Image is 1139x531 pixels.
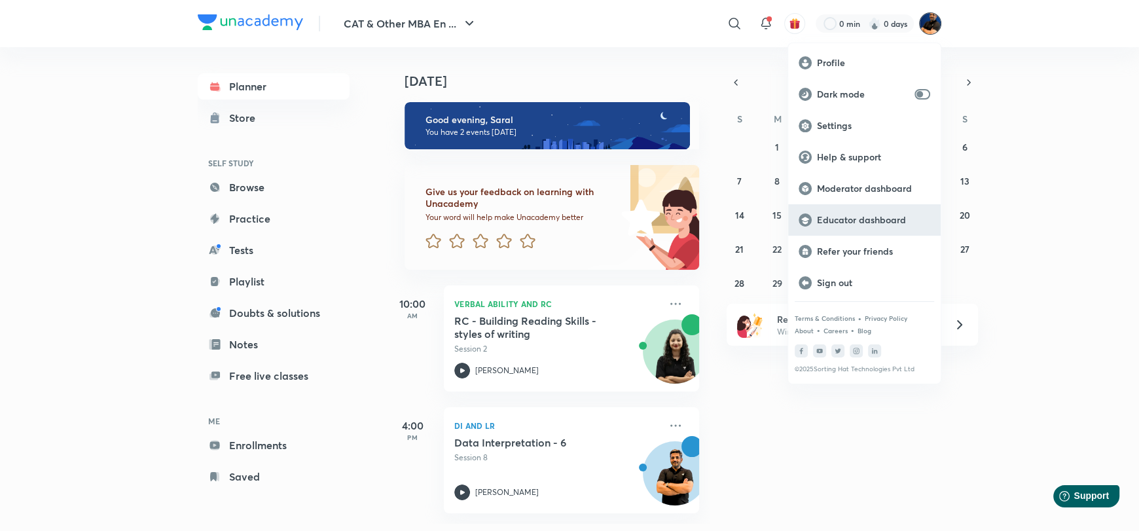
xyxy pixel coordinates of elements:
[817,151,930,163] p: Help & support
[788,110,941,141] a: Settings
[1022,480,1125,517] iframe: Help widget launcher
[865,314,907,322] a: Privacy Policy
[817,120,930,132] p: Settings
[858,327,871,335] a: Blog
[823,327,848,335] a: Careers
[795,314,855,322] a: Terms & Conditions
[817,277,930,289] p: Sign out
[795,327,814,335] a: About
[817,57,930,69] p: Profile
[788,236,941,267] a: Refer your friends
[816,324,821,336] div: •
[850,324,855,336] div: •
[788,47,941,79] a: Profile
[795,365,934,373] p: © 2025 Sorting Hat Technologies Pvt Ltd
[817,88,909,100] p: Dark mode
[817,246,930,257] p: Refer your friends
[817,214,930,226] p: Educator dashboard
[817,183,930,194] p: Moderator dashboard
[788,173,941,204] a: Moderator dashboard
[858,312,862,324] div: •
[788,204,941,236] a: Educator dashboard
[788,141,941,173] a: Help & support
